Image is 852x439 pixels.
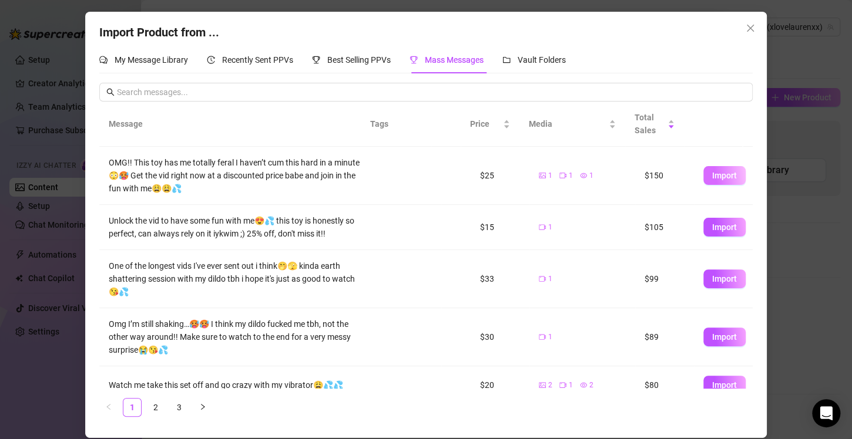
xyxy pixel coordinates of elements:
span: eye [580,381,587,389]
span: video-camera [539,224,546,231]
span: 1 [548,170,552,181]
span: 2 [589,380,593,391]
span: picture [539,381,546,389]
span: folder [502,56,511,64]
td: $25 [471,147,529,205]
span: My Message Library [115,55,188,65]
td: $105 [635,205,694,250]
div: Open Intercom Messenger [812,399,840,427]
td: $33 [471,250,529,308]
span: Import [712,222,737,232]
li: 2 [146,398,165,417]
button: Close [741,19,760,38]
span: close [746,23,755,33]
span: Import [712,274,737,283]
span: Import Product from ... [99,25,219,39]
span: Best Selling PPVs [327,55,391,65]
span: 1 [569,380,573,391]
span: Import [712,332,737,342]
span: Media [529,117,606,130]
input: Search messages... [117,86,746,99]
button: Import [703,376,746,394]
div: Omg I’m still shaking…🥵🥵 I think my dildo fucked me tbh, not the other way around!! Make sure to ... [109,318,361,356]
td: $15 [471,205,529,250]
td: $20 [471,366,529,404]
li: Next Page [193,398,212,417]
span: Vault Folders [518,55,566,65]
button: right [193,398,212,417]
td: $99 [635,250,694,308]
li: Previous Page [99,398,118,417]
span: video-camera [539,333,546,340]
span: video-camera [539,275,546,282]
button: Import [703,166,746,185]
span: Total Sales [635,111,665,137]
td: $80 [635,366,694,404]
span: 1 [569,170,573,181]
button: Import [703,327,746,346]
th: Tags [361,102,431,147]
td: $89 [635,308,694,366]
span: Import [712,171,737,180]
div: OMG!! This toy has me totally feral I haven’t cum this hard in a minute😳🥵 Get the vid right now a... [109,156,361,195]
th: Media [519,102,625,147]
span: video-camera [559,381,566,389]
td: $30 [471,308,529,366]
a: 2 [147,399,165,416]
span: Import [712,380,737,390]
span: Price [470,117,501,130]
div: One of the longest vids I've ever sent out i think🤭🫣 kinda earth shattering session with my dildo... [109,259,361,298]
span: comment [99,56,108,64]
span: search [106,88,115,96]
th: Total Sales [625,102,684,147]
a: 3 [170,399,188,416]
li: 1 [123,398,142,417]
span: eye [580,172,587,179]
div: Unlock the vid to have some fun with me😍💦 this toy is honestly so perfect, can always rely on it ... [109,214,361,240]
button: Import [703,218,746,237]
a: 1 [123,399,141,416]
span: Recently Sent PPVs [222,55,293,65]
span: right [199,403,206,410]
span: left [105,403,112,410]
th: Message [99,102,361,147]
span: trophy [312,56,320,64]
span: Mass Messages [425,55,484,65]
span: 1 [548,222,552,233]
td: $150 [635,147,694,205]
span: Close [741,23,760,33]
span: picture [539,172,546,179]
button: Import [703,269,746,288]
span: trophy [410,56,418,64]
span: 2 [548,380,552,391]
th: Price [461,102,519,147]
div: Watch me take this set off and go crazy with my vibrator😩💦💦 [109,379,361,391]
span: history [207,56,215,64]
span: 1 [548,273,552,285]
li: 3 [170,398,189,417]
span: video-camera [559,172,566,179]
span: 1 [548,332,552,343]
span: 1 [589,170,593,181]
button: left [99,398,118,417]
